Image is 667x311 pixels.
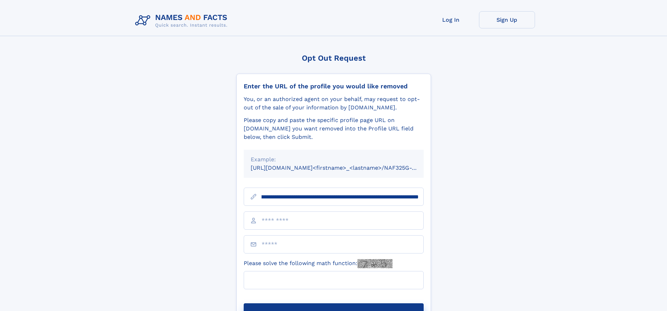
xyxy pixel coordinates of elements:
[251,164,437,171] small: [URL][DOMAIN_NAME]<firstname>_<lastname>/NAF325G-xxxxxxxx
[236,54,431,62] div: Opt Out Request
[479,11,535,28] a: Sign Up
[132,11,233,30] img: Logo Names and Facts
[423,11,479,28] a: Log In
[244,259,392,268] label: Please solve the following math function:
[244,116,424,141] div: Please copy and paste the specific profile page URL on [DOMAIN_NAME] you want removed into the Pr...
[251,155,417,164] div: Example:
[244,82,424,90] div: Enter the URL of the profile you would like removed
[244,95,424,112] div: You, or an authorized agent on your behalf, may request to opt-out of the sale of your informatio...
